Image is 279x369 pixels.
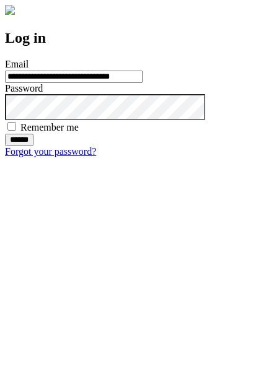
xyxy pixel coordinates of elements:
[5,59,29,69] label: Email
[5,30,274,46] h2: Log in
[5,5,15,15] img: logo-4e3dc11c47720685a147b03b5a06dd966a58ff35d612b21f08c02c0306f2b779.png
[20,122,79,132] label: Remember me
[5,83,43,93] label: Password
[5,146,96,157] a: Forgot your password?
